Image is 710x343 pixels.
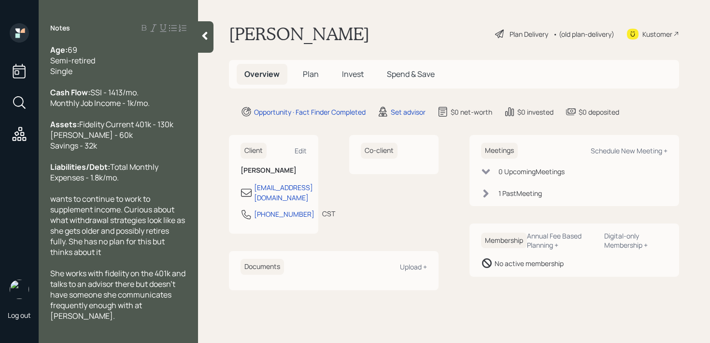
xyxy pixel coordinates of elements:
div: Annual Fee Based Planning + [527,231,596,250]
img: retirable_logo.png [10,280,29,299]
span: SSI - 1413/mo. Monthly Job Income - 1k/mo. [50,87,150,108]
span: wants to continue to work to supplement income. Curious about what withdrawal strategies look lik... [50,194,186,257]
div: 1 Past Meeting [498,188,542,198]
div: Log out [8,311,31,320]
span: Cash Flow: [50,87,90,98]
span: Fidelity Current 401k - 130k [PERSON_NAME] - 60k Savings - 32k [50,119,173,151]
div: Opportunity · Fact Finder Completed [254,107,366,117]
span: Age: [50,45,68,55]
div: $0 net-worth [451,107,492,117]
h6: [PERSON_NAME] [241,166,307,175]
div: • (old plan-delivery) [553,29,614,39]
h6: Co-client [361,143,398,159]
div: Edit [295,146,307,155]
span: Invest [342,69,364,79]
span: Assets: [50,119,79,130]
span: She works with fidelity on the 401k and talks to an advisor there but doesn't have someone she co... [50,268,187,321]
label: Notes [50,23,70,33]
span: Overview [244,69,280,79]
div: Kustomer [642,29,672,39]
div: Schedule New Meeting + [591,146,667,155]
span: Total Monthly Expenses - 1.8k/mo. [50,162,160,183]
h6: Meetings [481,143,518,159]
span: 69 Semi-retired Single [50,45,95,76]
span: Plan [303,69,319,79]
div: $0 deposited [579,107,619,117]
h6: Client [241,143,267,159]
div: Upload + [400,262,427,271]
div: CST [322,209,335,219]
div: $0 invested [517,107,554,117]
h6: Membership [481,233,527,249]
span: Spend & Save [387,69,435,79]
div: No active membership [495,258,564,268]
div: Digital-only Membership + [604,231,667,250]
h6: Documents [241,259,284,275]
div: [EMAIL_ADDRESS][DOMAIN_NAME] [254,182,313,203]
h1: [PERSON_NAME] [229,23,369,45]
div: [PHONE_NUMBER] [254,209,314,219]
div: Set advisor [391,107,426,117]
span: Liabilities/Debt: [50,162,110,172]
div: 0 Upcoming Meeting s [498,166,565,177]
div: Plan Delivery [510,29,548,39]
